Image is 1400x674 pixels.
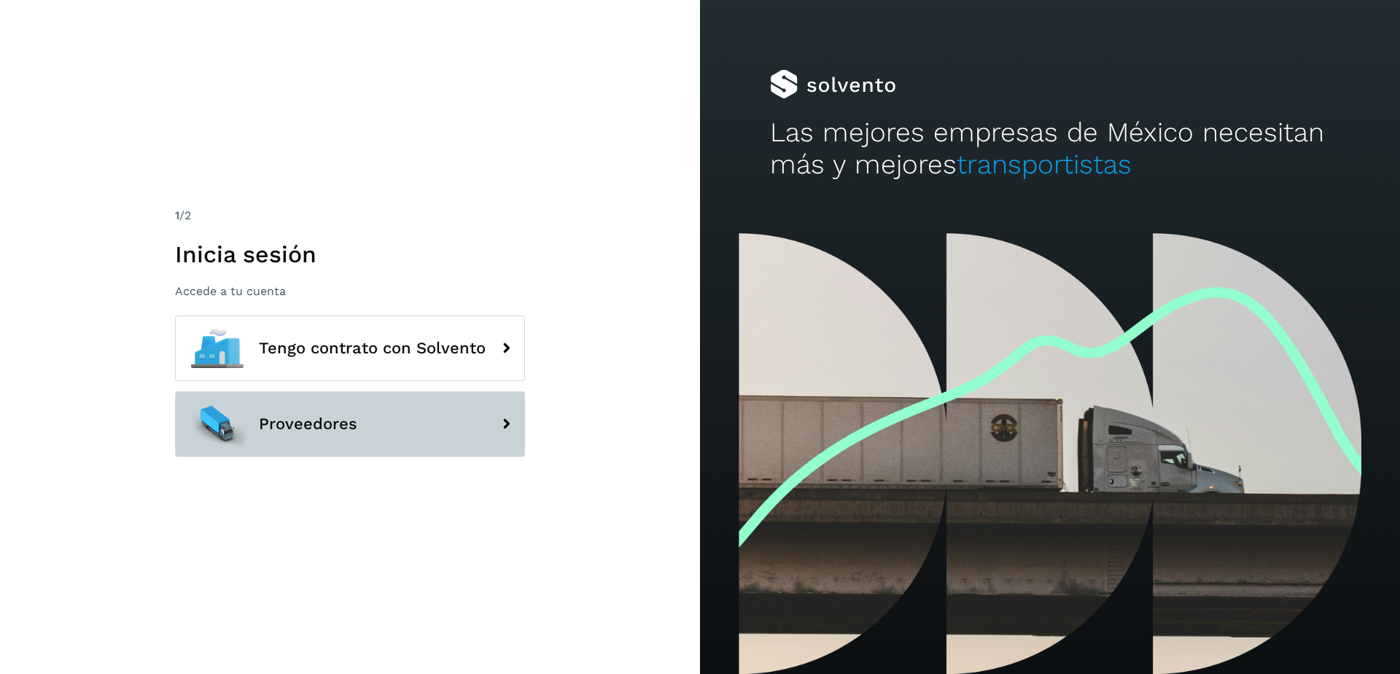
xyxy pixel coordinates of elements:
button: Proveedores [175,391,525,457]
span: Proveedores [259,415,357,433]
span: Tengo contrato con Solvento [259,340,486,357]
span: transportistas [957,149,1132,180]
button: Tengo contrato con Solvento [175,316,525,381]
span: 1 [175,208,179,222]
p: Accede a tu cuenta [175,284,525,298]
h1: Inicia sesión [175,240,525,268]
h2: Las mejores empresas de México necesitan más y mejores [770,117,1330,181]
div: /2 [175,207,525,224]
